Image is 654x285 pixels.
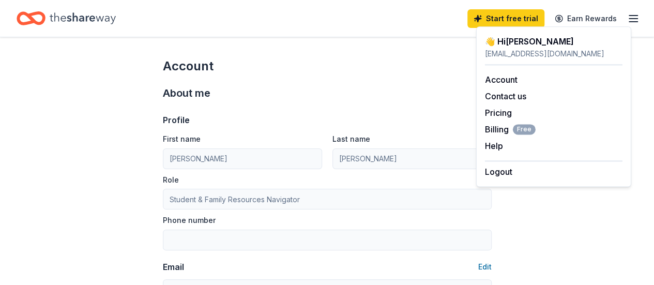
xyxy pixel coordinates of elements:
div: [EMAIL_ADDRESS][DOMAIN_NAME] [485,48,622,60]
a: Account [485,74,518,85]
span: Billing [485,123,536,136]
a: Home [17,6,116,31]
div: Account [163,58,492,74]
a: Pricing [485,108,512,118]
label: Phone number [163,215,216,226]
a: Earn Rewards [549,9,623,28]
div: Profile [163,114,190,126]
label: Last name [332,134,370,144]
a: Start free trial [467,9,544,28]
button: Logout [485,166,512,178]
button: Help [485,140,503,152]
button: Edit [478,261,492,273]
span: Free [513,124,536,134]
label: Role [163,175,179,185]
button: Contact us [485,90,526,102]
label: First name [163,134,201,144]
div: Email [163,261,184,273]
div: 👋 Hi [PERSON_NAME] [485,35,622,48]
button: BillingFree [485,123,536,136]
div: About me [163,85,492,101]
